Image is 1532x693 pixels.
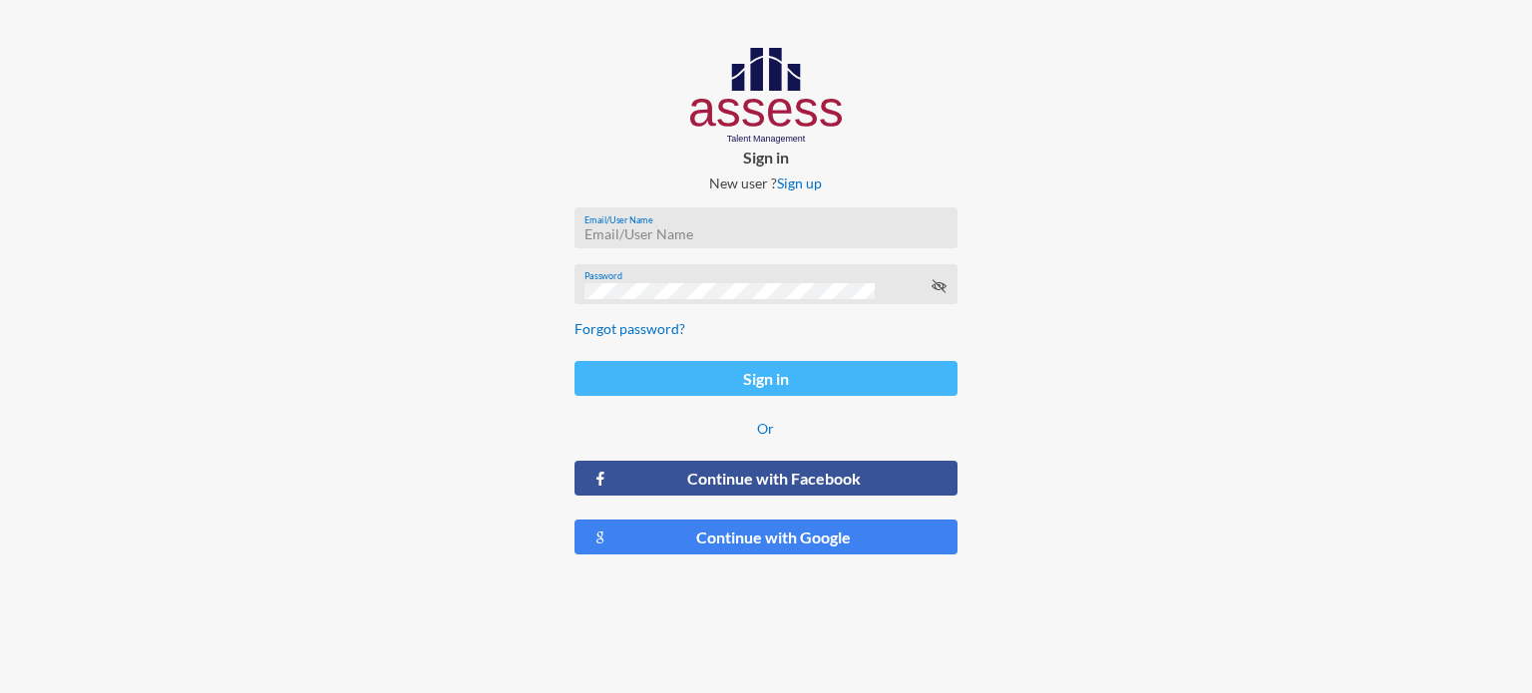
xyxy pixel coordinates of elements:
[777,174,822,191] a: Sign up
[574,320,685,337] a: Forgot password?
[574,461,957,496] button: Continue with Facebook
[559,148,973,167] p: Sign in
[559,174,973,191] p: New user ?
[574,520,957,554] button: Continue with Google
[690,48,843,144] img: AssessLogoo.svg
[574,361,957,396] button: Sign in
[584,226,947,242] input: Email/User Name
[574,420,957,437] p: Or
